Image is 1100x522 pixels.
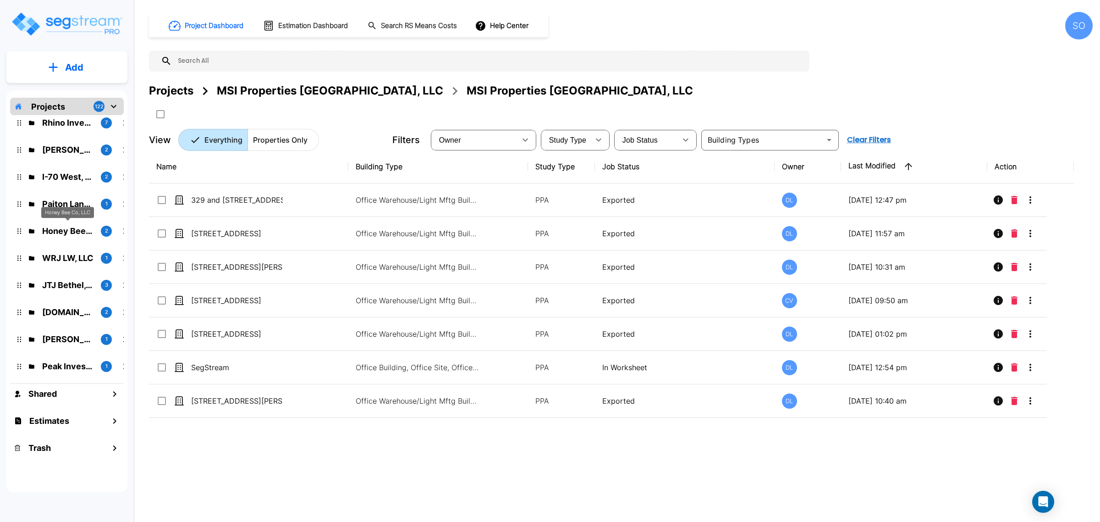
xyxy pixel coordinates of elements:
[105,200,108,208] p: 1
[989,358,1007,377] button: Info
[473,17,532,34] button: Help Center
[622,136,658,144] span: Job Status
[42,198,93,210] p: Paiton Land Company
[535,194,587,205] p: PPA
[105,173,108,181] p: 2
[602,261,767,272] p: Exported
[848,295,980,306] p: [DATE] 09:50 am
[356,261,479,272] p: Office Warehouse/Light Mftg Building, Office Warehouse/Light Mftg Building, Office Warehouse/Ligh...
[782,360,797,375] div: DL
[6,54,127,81] button: Add
[528,150,594,183] th: Study Type
[848,362,980,373] p: [DATE] 12:54 pm
[989,325,1007,343] button: Info
[42,225,93,237] p: Honey Bee Co, LLC
[42,333,93,345] p: Blake Richey
[191,194,283,205] p: 329 and [STREET_ADDRESS]
[848,395,980,406] p: [DATE] 10:40 am
[848,261,980,272] p: [DATE] 10:31 am
[105,362,108,370] p: 1
[616,127,676,153] div: Select
[782,226,797,241] div: DL
[105,119,108,127] p: 7
[191,395,283,406] p: [STREET_ADDRESS][PERSON_NAME]
[191,362,283,373] p: SegStream
[42,117,93,129] p: Rhino Investments
[602,362,767,373] p: In Worksheet
[987,150,1074,183] th: Action
[843,131,895,149] button: Clear Filters
[11,11,123,37] img: Logo
[278,21,348,31] h1: Estimation Dashboard
[381,21,457,31] h1: Search RS Means Costs
[42,306,93,318] p: Lightuptoys.com
[1021,325,1039,343] button: More-Options
[782,193,797,208] div: DL
[185,21,243,31] h1: Project Dashboard
[535,395,587,406] p: PPA
[467,83,693,99] div: MSI Properties [GEOGRAPHIC_DATA], LLC
[247,129,319,151] button: Properties Only
[1007,392,1021,410] button: Delete
[782,394,797,409] div: DL
[989,258,1007,276] button: Info
[549,136,586,144] span: Study Type
[782,260,797,275] div: DL
[1021,191,1039,209] button: More-Options
[356,295,479,306] p: Office Warehouse/Light Mftg Building, Office Warehouse/Light Mftg Site
[191,228,283,239] p: [STREET_ADDRESS]
[535,328,587,339] p: PPA
[535,295,587,306] p: PPA
[191,328,283,339] p: [STREET_ADDRESS]
[149,133,171,147] p: View
[204,134,242,145] p: Everything
[253,134,308,145] p: Properties Only
[348,150,528,183] th: Building Type
[31,100,65,113] p: Projects
[165,16,248,36] button: Project Dashboard
[602,295,767,306] p: Exported
[178,129,248,151] button: Everything
[42,279,93,291] p: JTJ Bethel, LLC
[217,83,443,99] div: MSI Properties [GEOGRAPHIC_DATA], LLC
[105,227,108,235] p: 2
[1021,291,1039,310] button: More-Options
[782,293,797,308] div: CV
[602,328,767,339] p: Exported
[356,328,479,339] p: Office Warehouse/Light Mftg Building, Office Warehouse/Light Mftg Building, Office Warehouse/Ligh...
[95,103,104,111] p: 122
[1007,358,1021,377] button: Delete
[989,291,1007,310] button: Info
[356,395,479,406] p: Office Warehouse/Light Mftg Building, Office Warehouse/Light Mftg Building, Office Warehouse/Ligh...
[42,252,93,264] p: WRJ LW, LLC
[1021,358,1039,377] button: More-Options
[535,228,587,239] p: PPA
[989,392,1007,410] button: Info
[356,194,479,205] p: Office Warehouse/Light Mftg Building, Office Warehouse/Light Mftg Building, Office Warehouse/Ligh...
[1007,191,1021,209] button: Delete
[356,228,479,239] p: Office Warehouse/Light Mftg Building, Office Warehouse/Light Mftg Building, Office Warehouse/Ligh...
[191,295,283,306] p: [STREET_ADDRESS]
[172,50,805,72] input: Search All
[105,254,108,262] p: 1
[105,308,108,316] p: 2
[989,191,1007,209] button: Info
[1007,258,1021,276] button: Delete
[704,133,821,146] input: Building Types
[848,328,980,339] p: [DATE] 01:02 pm
[149,150,348,183] th: Name
[105,146,108,154] p: 2
[602,194,767,205] p: Exported
[1007,291,1021,310] button: Delete
[775,150,841,183] th: Owner
[151,105,170,123] button: SelectAll
[191,261,283,272] p: [STREET_ADDRESS][PERSON_NAME]
[989,224,1007,243] button: Info
[543,127,589,153] div: Select
[28,442,51,454] h1: Trash
[1032,491,1054,513] div: Open Intercom Messenger
[1021,392,1039,410] button: More-Options
[848,228,980,239] p: [DATE] 11:57 am
[149,83,193,99] div: Projects
[823,133,836,146] button: Open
